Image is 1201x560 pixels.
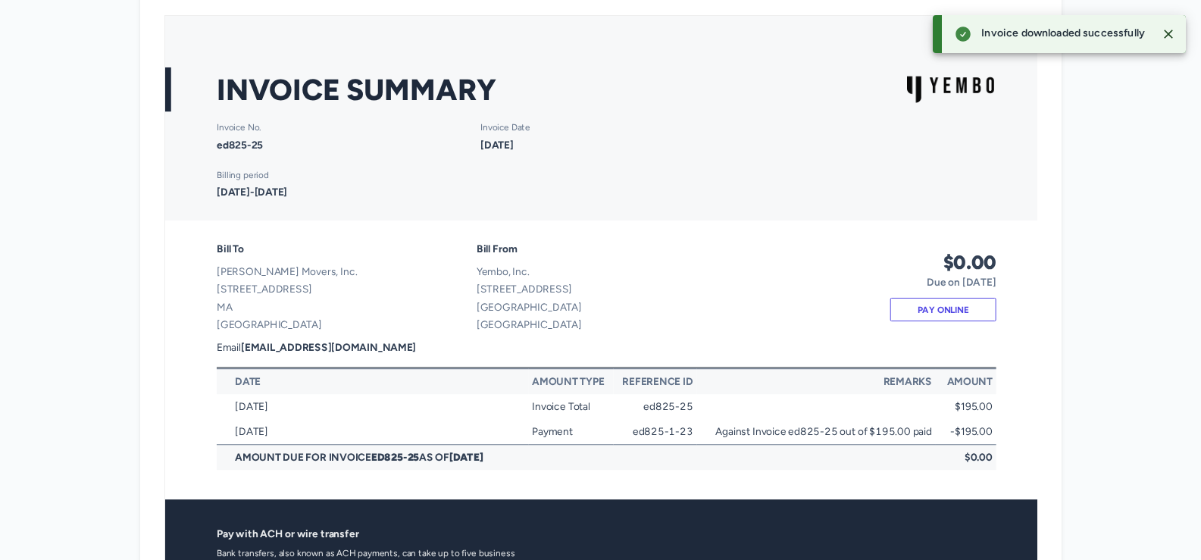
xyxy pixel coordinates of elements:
[375,390,462,416] td: Invoice Total
[462,364,548,391] td: Reference Id
[325,107,584,125] dt: Invoice Date
[54,364,375,391] td: Date
[794,443,856,469] td: $0.00
[213,449,262,461] b: ed825-25
[54,107,313,125] dt: Invoice No.
[762,54,909,99] img: Logo
[794,390,856,416] td: $195.00
[548,416,794,443] td: Against Invoice ed825-25 out of $195.00 paid
[54,174,313,192] dd: [DATE]-[DATE]
[325,125,584,143] dd: [DATE]
[747,291,856,315] a: Pay Online
[1157,23,1180,45] button: Close
[794,364,856,391] td: Amount
[54,333,321,352] div: Email
[293,449,328,461] b: [DATE]
[589,267,856,285] div: Due on [DATE]
[981,26,1145,41] span: Invoice downloaded successfully
[589,242,856,267] div: $0.00
[794,416,856,443] td: -$195.00
[321,232,589,250] div: Bill From
[79,336,259,349] b: [EMAIL_ADDRESS][DOMAIN_NAME]
[54,232,321,250] div: Bill To
[54,390,375,416] td: [DATE]
[1,54,762,99] div: Invoice Summary
[54,155,313,174] dt: Billing period
[462,390,548,416] td: ed825-25
[54,526,383,543] div: Pay with ACH or wire transfer
[54,250,321,333] div: [PERSON_NAME] Movers, Inc. [STREET_ADDRESS] MA [GEOGRAPHIC_DATA]
[54,416,375,443] td: [DATE]
[462,416,548,443] td: ed825-1-23
[54,125,313,143] dd: ed825-25
[375,364,462,391] td: Amount Type
[548,364,794,391] td: Remarks
[54,443,794,469] td: Amount Due for Invoice as of
[375,416,462,443] td: Payment
[321,250,589,333] div: Yembo, Inc. [STREET_ADDRESS] [GEOGRAPHIC_DATA] [GEOGRAPHIC_DATA]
